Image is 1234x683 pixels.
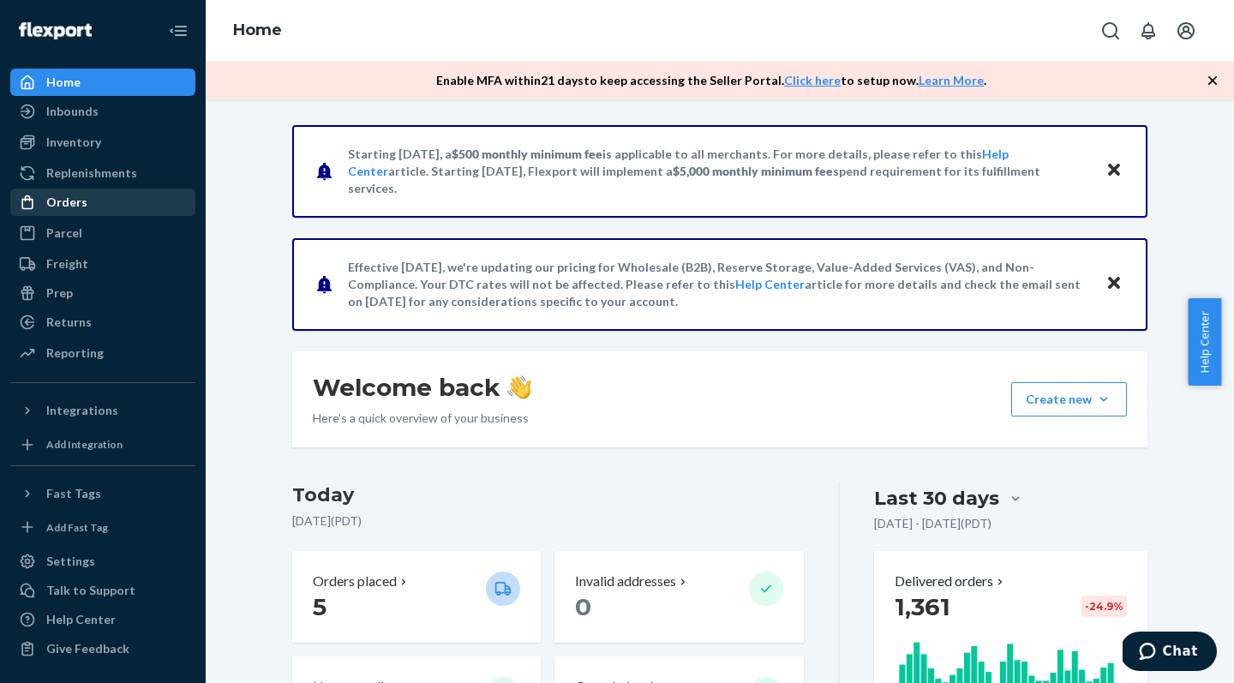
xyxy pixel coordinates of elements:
p: Here’s a quick overview of your business [313,410,531,427]
a: Prep [10,279,195,307]
div: Settings [46,553,95,570]
a: Learn More [919,73,984,87]
p: Orders placed [313,572,397,591]
a: Replenishments [10,159,195,187]
div: Parcel [46,225,82,242]
span: $5,000 monthly minimum fee [673,164,833,178]
a: Parcel [10,219,195,247]
a: Home [10,69,195,96]
button: Integrations [10,397,195,424]
a: Add Integration [10,431,195,458]
a: Inventory [10,129,195,156]
div: Freight [46,255,88,273]
span: 1,361 [895,592,950,621]
button: Talk to Support [10,577,195,604]
div: Add Integration [46,437,123,452]
ol: breadcrumbs [219,6,296,56]
div: Add Fast Tag [46,520,108,535]
a: Freight [10,250,195,278]
button: Open Search Box [1093,14,1128,48]
div: Integrations [46,402,118,419]
button: Close Navigation [161,14,195,48]
button: Give Feedback [10,635,195,662]
p: Invalid addresses [575,572,676,591]
button: Open notifications [1131,14,1165,48]
button: Invalid addresses 0 [554,551,803,643]
a: Orders [10,189,195,216]
a: Returns [10,309,195,336]
h1: Welcome back [313,372,531,403]
img: Flexport logo [19,22,92,39]
button: Close [1103,159,1125,183]
img: hand-wave emoji [507,375,531,399]
div: Fast Tags [46,485,101,502]
button: Delivered orders [895,572,1007,591]
div: Give Feedback [46,640,129,657]
div: Home [46,74,81,91]
div: Returns [46,314,92,331]
p: Starting [DATE], a is applicable to all merchants. For more details, please refer to this article... [348,146,1089,197]
a: Click here [784,73,841,87]
button: Open account menu [1169,14,1203,48]
button: Help Center [1188,298,1221,386]
p: [DATE] - [DATE] ( PDT ) [874,515,991,532]
button: Close [1103,272,1125,297]
a: Help Center [735,277,805,291]
div: Inbounds [46,103,99,120]
p: Effective [DATE], we're updating our pricing for Wholesale (B2B), Reserve Storage, Value-Added Se... [348,259,1089,310]
a: Inbounds [10,98,195,125]
button: Fast Tags [10,480,195,507]
div: Reporting [46,344,104,362]
div: -24.9 % [1081,596,1127,617]
div: Last 30 days [874,485,999,512]
div: Inventory [46,134,101,151]
h3: Today [292,482,804,509]
a: Reporting [10,339,195,367]
p: [DATE] ( PDT ) [292,512,804,530]
a: Home [233,21,282,39]
button: Create new [1011,382,1127,416]
a: Help Center [10,606,195,633]
a: Settings [10,548,195,575]
div: Prep [46,285,73,302]
a: Add Fast Tag [10,514,195,542]
iframe: Opens a widget where you can chat to one of our agents [1123,632,1217,674]
button: Orders placed 5 [292,551,541,643]
span: 0 [575,592,591,621]
div: Help Center [46,611,116,628]
span: $500 monthly minimum fee [452,147,602,161]
div: Talk to Support [46,582,135,599]
p: Enable MFA within 21 days to keep accessing the Seller Portal. to setup now. . [436,72,986,89]
div: Orders [46,194,87,211]
div: Replenishments [46,165,137,182]
span: 5 [313,592,326,621]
